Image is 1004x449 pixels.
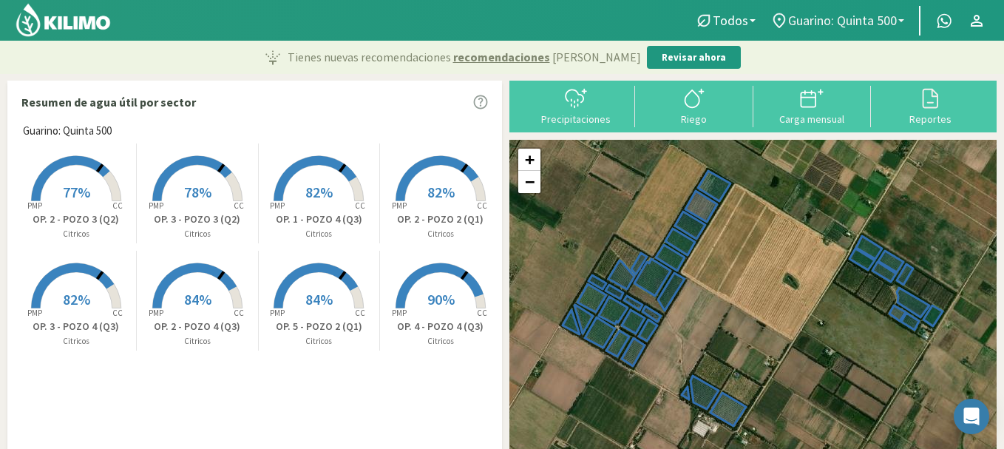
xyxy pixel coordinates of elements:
[453,48,550,66] span: recomendaciones
[875,114,985,124] div: Reportes
[259,228,379,240] p: Citricos
[270,200,285,211] tspan: PMP
[63,183,90,201] span: 77%
[305,290,333,308] span: 84%
[16,319,136,334] p: OP. 3 - POZO 4 (Q3)
[270,308,285,318] tspan: PMP
[137,212,257,227] p: OP. 3 - POZO 3 (Q2)
[518,149,540,171] a: Zoom in
[63,290,90,308] span: 82%
[392,200,407,211] tspan: PMP
[427,183,455,201] span: 82%
[259,335,379,348] p: Citricos
[355,200,365,211] tspan: CC
[635,86,753,125] button: Riego
[518,171,540,193] a: Zoom out
[23,123,112,140] span: Guarino: Quinta 500
[521,114,631,124] div: Precipitaciones
[517,86,635,125] button: Precipitaciones
[713,13,748,28] span: Todos
[16,212,136,227] p: OP. 2 - POZO 3 (Q2)
[477,308,487,318] tspan: CC
[871,86,989,125] button: Reportes
[954,399,989,434] div: Open Intercom Messenger
[380,319,501,334] p: OP. 4 - POZO 4 (Q3)
[137,335,257,348] p: Citricos
[234,308,244,318] tspan: CC
[380,335,501,348] p: Citricos
[16,228,136,240] p: Citricos
[21,93,196,111] p: Resumen de agua útil por sector
[788,13,897,28] span: Guarino: Quinta 500
[149,308,163,318] tspan: PMP
[259,319,379,334] p: OP. 5 - POZO 2 (Q1)
[112,200,123,211] tspan: CC
[380,212,501,227] p: OP. 2 - POZO 2 (Q1)
[27,200,41,211] tspan: PMP
[184,290,211,308] span: 84%
[662,50,726,65] p: Revisar ahora
[647,46,741,70] button: Revisar ahora
[427,290,455,308] span: 90%
[355,308,365,318] tspan: CC
[15,2,112,38] img: Kilimo
[640,114,749,124] div: Riego
[137,228,257,240] p: Citricos
[753,86,872,125] button: Carga mensual
[392,308,407,318] tspan: PMP
[305,183,333,201] span: 82%
[112,308,123,318] tspan: CC
[259,212,379,227] p: OP. 1 - POZO 4 (Q3)
[380,228,501,240] p: Citricos
[149,200,163,211] tspan: PMP
[16,335,136,348] p: Citricos
[552,48,641,66] span: [PERSON_NAME]
[27,308,41,318] tspan: PMP
[137,319,257,334] p: OP. 2 - POZO 4 (Q3)
[184,183,211,201] span: 78%
[477,200,487,211] tspan: CC
[758,114,867,124] div: Carga mensual
[234,200,244,211] tspan: CC
[288,48,641,66] p: Tienes nuevas recomendaciones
